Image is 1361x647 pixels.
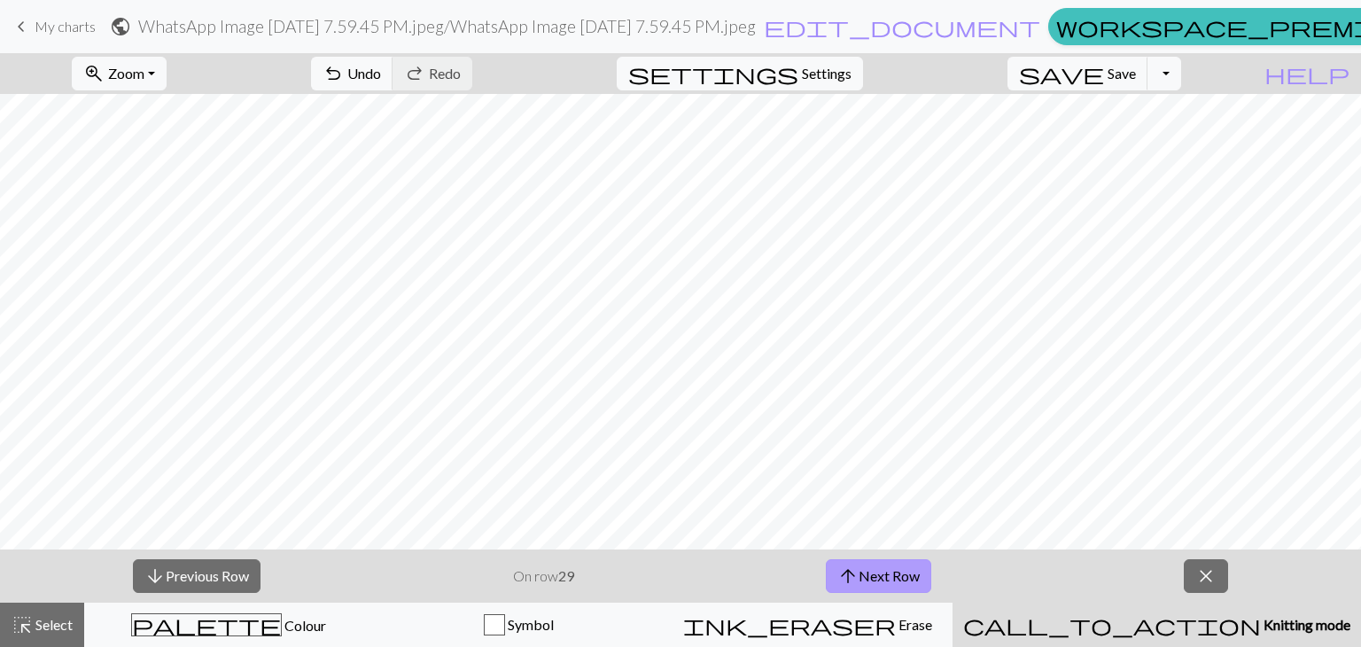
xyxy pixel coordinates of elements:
span: My charts [35,18,96,35]
span: ink_eraser [683,612,896,637]
button: Zoom [72,57,167,90]
span: Settings [802,63,852,84]
span: undo [323,61,344,86]
span: Zoom [108,65,144,82]
span: zoom_in [83,61,105,86]
span: edit_document [764,14,1040,39]
p: On row [513,565,574,587]
span: settings [628,61,798,86]
span: call_to_action [963,612,1261,637]
span: help [1264,61,1349,86]
span: public [110,14,131,39]
button: Symbol [374,603,664,647]
button: Undo [311,57,393,90]
span: palette [132,612,281,637]
h2: WhatsApp Image [DATE] 7.59.45 PM.jpeg / WhatsApp Image [DATE] 7.59.45 PM.jpeg [138,16,756,36]
span: arrow_downward [144,564,166,589]
span: arrow_upward [837,564,859,589]
button: SettingsSettings [617,57,863,90]
span: Colour [282,617,326,634]
button: Next Row [826,559,931,593]
span: Erase [896,616,932,633]
span: save [1019,61,1104,86]
strong: 29 [558,567,574,584]
span: Save [1108,65,1136,82]
i: Settings [628,63,798,84]
span: Undo [347,65,381,82]
span: Knitting mode [1261,616,1350,633]
button: Erase [663,603,953,647]
span: highlight_alt [12,612,33,637]
button: Knitting mode [953,603,1361,647]
span: Select [33,616,73,633]
button: Colour [84,603,374,647]
span: close [1195,564,1217,589]
button: Save [1007,57,1148,90]
span: Symbol [505,616,554,633]
button: Previous Row [133,559,261,593]
a: My charts [11,12,96,42]
span: keyboard_arrow_left [11,14,32,39]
